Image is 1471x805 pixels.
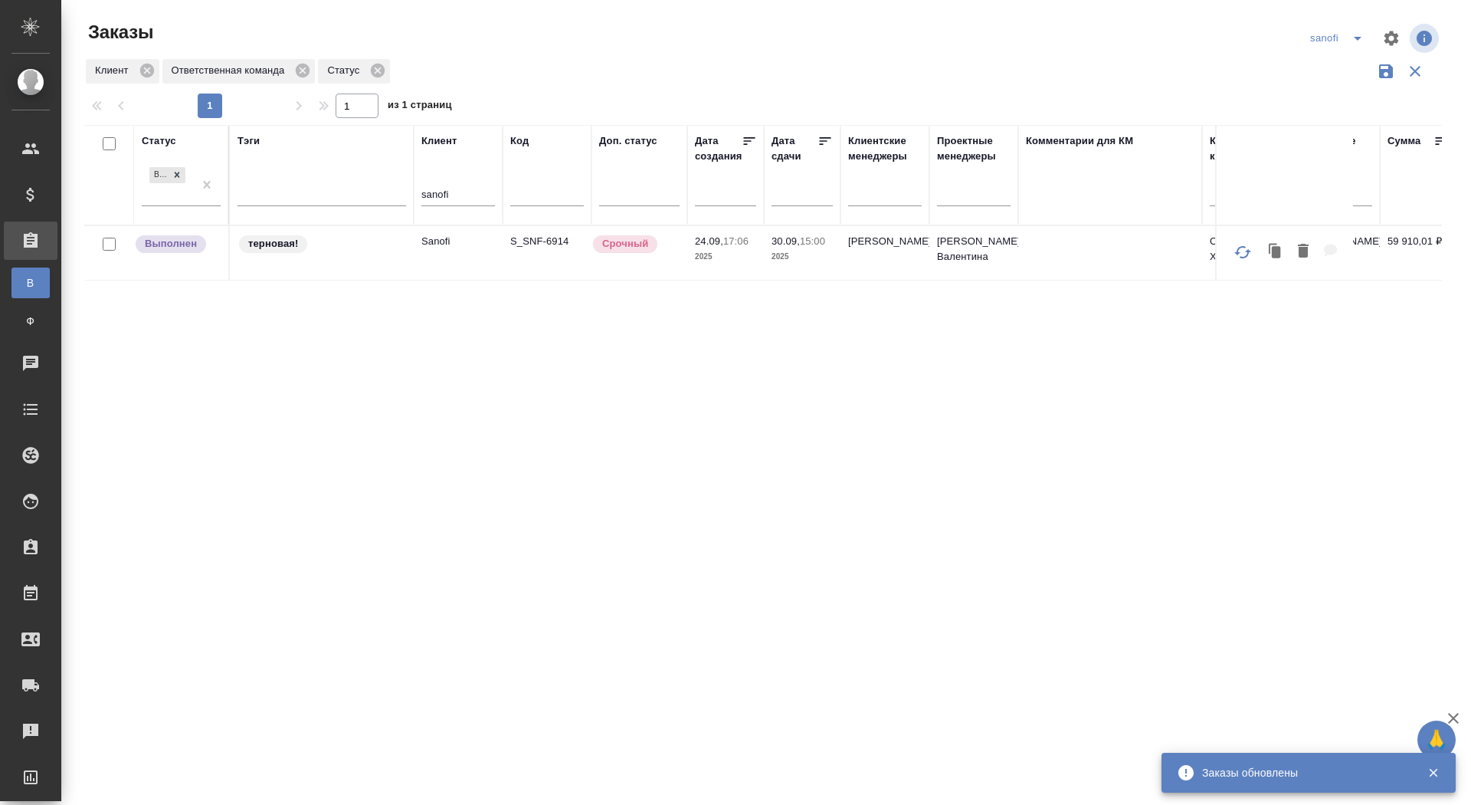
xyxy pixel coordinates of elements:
p: 24.09, [695,235,723,247]
p: терновая! [248,236,298,251]
div: split button [1306,26,1373,51]
span: Ф [19,314,42,329]
a: В [11,268,50,298]
span: Посмотреть информацию [1410,24,1442,53]
div: Клиент [421,133,457,149]
div: Контрагент клиента [1210,133,1283,164]
span: В [19,275,42,291]
td: 59 910,01 ₽ [1380,226,1456,280]
div: Ответственная команда [162,59,316,84]
button: Сохранить фильтры [1371,57,1401,86]
p: 2025 [695,249,756,264]
button: Клонировать [1261,236,1290,268]
div: Выставляет ПМ после сдачи и проведения начислений. Последний этап для ПМа [134,234,221,255]
div: Выполнен [148,166,187,185]
p: Клиент [95,63,134,78]
div: Доп. статус [599,133,657,149]
div: Статус [142,133,176,149]
div: Клиент [86,59,159,84]
p: ООО "ОПЕЛЛА ХЕЛСКЕА" [1210,234,1283,264]
div: Сумма [1387,133,1420,149]
div: Клиентские менеджеры [848,133,922,164]
div: Дата сдачи [772,133,817,164]
p: S_SNF-6914 [510,234,584,249]
span: Заказы [84,20,153,44]
span: из 1 страниц [388,96,452,118]
a: Ф [11,306,50,337]
span: 🙏 [1423,724,1450,756]
p: Статус [327,63,365,78]
p: 30.09, [772,235,800,247]
div: Тэги [238,133,260,149]
p: Sanofi [421,234,495,249]
p: 15:00 [800,235,825,247]
td: [PERSON_NAME] [840,226,929,280]
td: [PERSON_NAME] Валентина [929,226,1018,280]
div: Проектные менеджеры [937,133,1011,164]
div: Выставляется автоматически, если на указанный объем услуг необходимо больше времени в стандартном... [591,234,680,255]
button: Обновить [1224,234,1261,271]
div: Статус [318,59,390,84]
p: Выполнен [145,236,197,251]
div: терновая! [238,234,406,255]
div: Заказы обновлены [1202,765,1404,780]
span: Настроить таблицу [1373,20,1410,57]
p: Ответственная команда [172,63,290,78]
div: Комментарии для КМ [1026,133,1133,149]
div: Код [510,133,529,149]
div: Выполнен [149,167,169,183]
p: 2025 [772,249,833,264]
button: Сбросить фильтры [1401,57,1430,86]
button: Закрыть [1417,766,1449,780]
p: 17:06 [723,235,749,247]
button: 🙏 [1417,721,1456,759]
p: Срочный [602,236,648,251]
div: Дата создания [695,133,742,164]
button: Удалить [1290,236,1316,268]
